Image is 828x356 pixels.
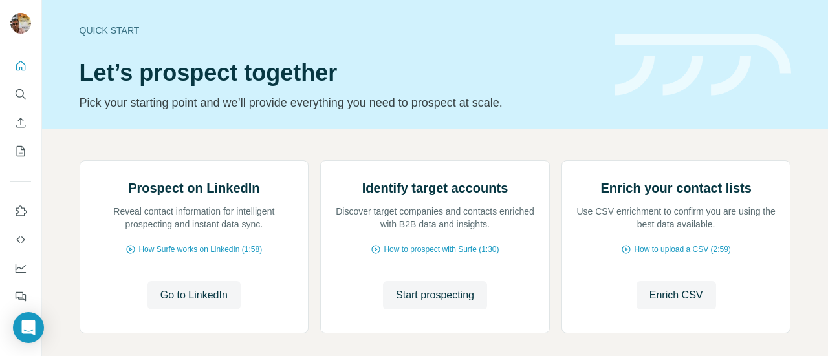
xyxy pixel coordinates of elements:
p: Use CSV enrichment to confirm you are using the best data available. [575,205,778,231]
h2: Prospect on LinkedIn [128,179,259,197]
span: How to upload a CSV (2:59) [634,244,730,255]
div: Open Intercom Messenger [13,312,44,343]
img: banner [615,34,791,96]
h1: Let’s prospect together [80,60,599,86]
h2: Identify target accounts [362,179,508,197]
button: Go to LinkedIn [147,281,241,309]
img: Avatar [10,13,31,34]
button: Start prospecting [383,281,487,309]
button: Enrich CSV [10,111,31,134]
p: Reveal contact information for intelligent prospecting and instant data sync. [93,205,296,231]
button: Use Surfe on LinkedIn [10,200,31,223]
span: Go to LinkedIn [160,288,228,303]
button: Use Surfe API [10,228,31,251]
button: My lists [10,140,31,163]
span: Start prospecting [396,288,474,303]
button: Dashboard [10,257,31,280]
button: Feedback [10,285,31,308]
span: How to prospect with Surfe (1:30) [384,244,499,255]
button: Search [10,83,31,106]
h2: Enrich your contact lists [600,179,751,197]
span: Enrich CSV [649,288,703,303]
span: How Surfe works on LinkedIn (1:58) [138,244,262,255]
p: Pick your starting point and we’ll provide everything you need to prospect at scale. [80,94,599,112]
p: Discover target companies and contacts enriched with B2B data and insights. [334,205,536,231]
div: Quick start [80,24,599,37]
button: Quick start [10,54,31,78]
button: Enrich CSV [637,281,716,309]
